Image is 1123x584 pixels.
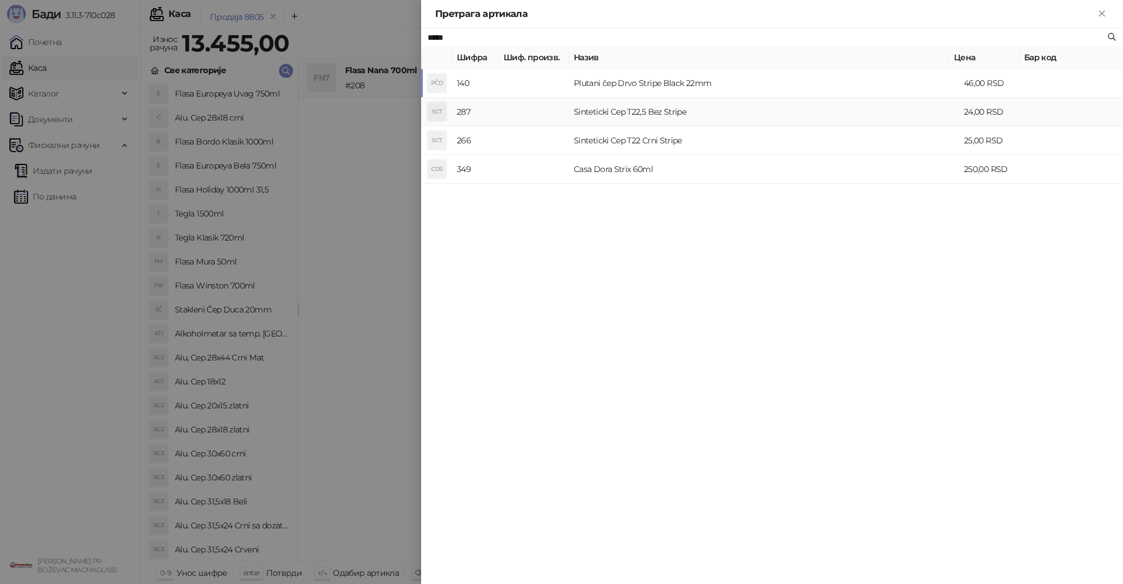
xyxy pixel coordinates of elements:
[949,46,1019,69] th: Цена
[569,126,959,155] td: Sinteticki Cep T22 Crni Stripe
[959,155,1029,184] td: 250,00 RSD
[452,69,499,98] td: 140
[452,126,499,155] td: 266
[1019,46,1113,69] th: Бар код
[428,102,446,121] div: SCT
[569,98,959,126] td: Sinteticki Cep T22,5 Bez Stripe
[499,46,569,69] th: Шиф. произв.
[428,74,446,92] div: PČD
[452,155,499,184] td: 349
[428,160,446,178] div: CDS
[959,69,1029,98] td: 46,00 RSD
[569,155,959,184] td: Casa Dora Strix 60ml
[435,7,1095,21] div: Претрага артикала
[569,69,959,98] td: Plutani čep Drvo Stripe Black 22mm
[428,131,446,150] div: SCT
[1095,7,1109,21] button: Close
[452,46,499,69] th: Шифра
[959,98,1029,126] td: 24,00 RSD
[959,126,1029,155] td: 25,00 RSD
[452,98,499,126] td: 287
[569,46,949,69] th: Назив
